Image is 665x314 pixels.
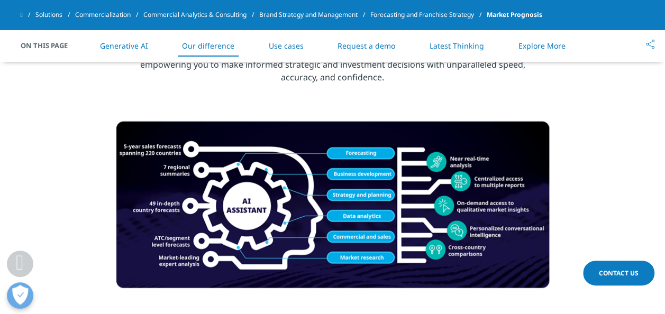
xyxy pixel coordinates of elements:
span: Market Prognosis [487,5,542,24]
a: Forecasting and Franchise Strategy [370,5,487,24]
a: Commercialization [75,5,143,24]
a: Our difference [182,41,234,51]
a: Solutions [35,5,75,24]
a: Latest Thinking [430,41,484,51]
a: Request a demo [338,41,395,51]
a: Generative AI [100,41,148,51]
a: Explore More [518,41,565,51]
button: Open Preferences [7,282,33,309]
a: Use cases [269,41,304,51]
a: Contact Us [583,261,654,285]
a: Brand Strategy and Management [259,5,370,24]
a: Commercial Analytics & Consulting [143,5,259,24]
span: On This Page [21,40,79,51]
span: Contact Us [599,269,639,278]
